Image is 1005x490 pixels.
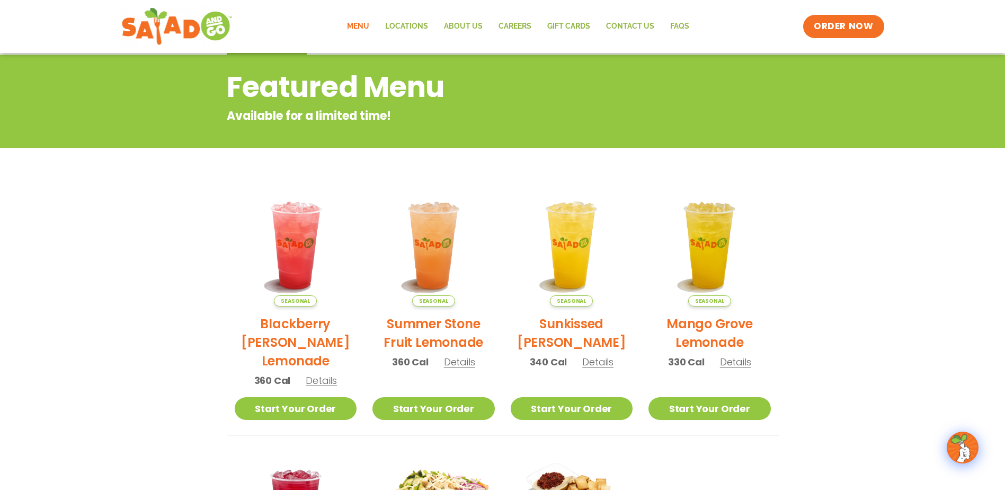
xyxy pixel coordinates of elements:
span: Details [444,355,475,369]
a: GIFT CARDS [539,14,598,39]
img: Product photo for Summer Stone Fruit Lemonade [372,184,495,307]
span: ORDER NOW [814,20,873,33]
h2: Mango Grove Lemonade [648,314,771,352]
span: Details [306,374,337,387]
a: Menu [339,14,377,39]
h2: Featured Menu [227,66,693,109]
nav: Menu [339,14,697,39]
span: 360 Cal [392,355,429,369]
span: 330 Cal [668,355,705,369]
a: Start Your Order [648,397,771,420]
h2: Sunkissed [PERSON_NAME] [511,314,633,352]
h2: Blackberry [PERSON_NAME] Lemonade [235,314,357,370]
a: FAQs [662,14,697,39]
span: Details [582,355,613,369]
a: About Us [436,14,491,39]
a: Start Your Order [372,397,495,420]
a: Start Your Order [235,397,357,420]
img: Product photo for Sunkissed Yuzu Lemonade [511,184,633,307]
span: Seasonal [550,295,593,307]
a: ORDER NOW [803,15,884,38]
a: Careers [491,14,539,39]
img: wpChatIcon [948,433,977,462]
img: new-SAG-logo-768×292 [121,5,233,48]
img: Product photo for Blackberry Bramble Lemonade [235,184,357,307]
img: Product photo for Mango Grove Lemonade [648,184,771,307]
span: 340 Cal [530,355,567,369]
a: Start Your Order [511,397,633,420]
p: Available for a limited time! [227,107,693,125]
span: Seasonal [274,295,317,307]
span: Seasonal [412,295,455,307]
span: Seasonal [688,295,731,307]
span: 360 Cal [254,373,291,388]
a: Locations [377,14,436,39]
h2: Summer Stone Fruit Lemonade [372,314,495,352]
a: Contact Us [598,14,662,39]
span: Details [720,355,751,369]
